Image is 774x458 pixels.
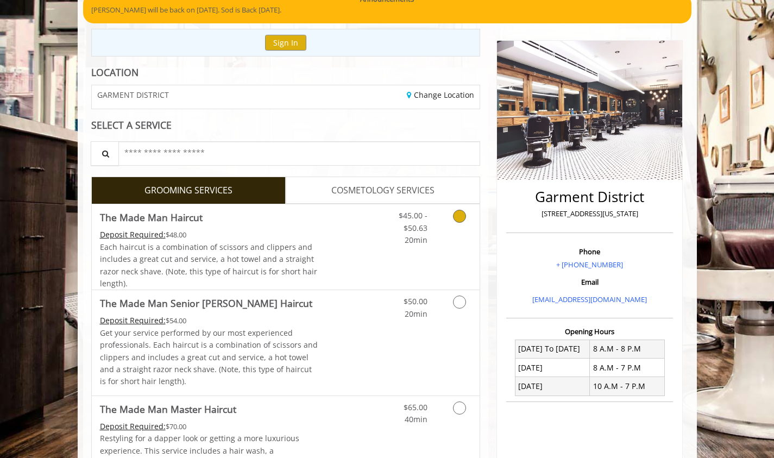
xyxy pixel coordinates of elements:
span: This service needs some Advance to be paid before we block your appointment [100,229,166,240]
p: Get your service performed by our most experienced professionals. Each haircut is a combination o... [100,327,318,388]
span: $50.00 [404,296,427,306]
span: $45.00 - $50.63 [399,210,427,233]
span: Each haircut is a combination of scissors and clippers and includes a great cut and service, a ho... [100,242,317,288]
span: This service needs some Advance to be paid before we block your appointment [100,315,166,325]
h2: Garment District [509,189,670,205]
div: $70.00 [100,421,318,432]
td: [DATE] To [DATE] [515,340,590,358]
td: [DATE] [515,377,590,396]
td: 10 A.M - 7 P.M [590,377,665,396]
td: [DATE] [515,359,590,377]
div: $48.00 [100,229,318,241]
span: 20min [405,309,427,319]
button: Service Search [91,141,119,166]
p: [STREET_ADDRESS][US_STATE] [509,208,670,219]
span: This service needs some Advance to be paid before we block your appointment [100,421,166,431]
button: Sign In [265,35,306,51]
p: [PERSON_NAME] will be back on [DATE]. Sod is Back [DATE]. [91,4,683,16]
span: 40min [405,414,427,424]
span: 20min [405,235,427,245]
a: + [PHONE_NUMBER] [556,260,623,269]
b: LOCATION [91,66,139,79]
span: COSMETOLOGY SERVICES [331,184,435,198]
h3: Email [509,278,670,286]
div: $54.00 [100,315,318,327]
span: $65.00 [404,402,427,412]
span: GARMENT DISTRICT [97,91,169,99]
h3: Phone [509,248,670,255]
b: The Made Man Master Haircut [100,401,236,417]
b: The Made Man Haircut [100,210,203,225]
span: GROOMING SERVICES [144,184,232,198]
a: [EMAIL_ADDRESS][DOMAIN_NAME] [532,294,647,304]
td: 8 A.M - 8 P.M [590,340,665,358]
div: SELECT A SERVICE [91,120,481,130]
td: 8 A.M - 7 P.M [590,359,665,377]
h3: Opening Hours [506,328,673,335]
b: The Made Man Senior [PERSON_NAME] Haircut [100,296,312,311]
a: Change Location [407,90,474,100]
